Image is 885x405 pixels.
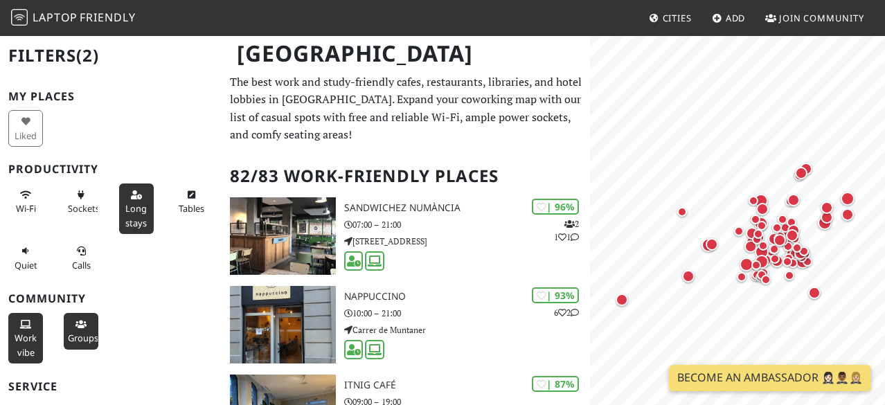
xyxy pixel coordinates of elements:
[770,254,787,271] div: Map marker
[33,10,78,25] span: Laptop
[841,208,859,226] div: Map marker
[677,207,694,224] div: Map marker
[222,197,591,275] a: SandwiChez Numància | 96% 211 SandwiChez Numància 07:00 – 21:00 [STREET_ADDRESS]
[8,183,43,220] button: Wi-Fi
[751,260,768,277] div: Map marker
[784,253,801,270] div: Map marker
[344,235,590,248] p: [STREET_ADDRESS]
[778,236,795,253] div: Map marker
[344,202,590,214] h3: SandwiChez Numància
[779,12,864,24] span: Join Community
[752,235,769,251] div: Map marker
[706,238,724,256] div: Map marker
[230,155,582,197] h2: 82/83 Work-Friendly Places
[797,253,814,269] div: Map marker
[8,292,213,305] h3: Community
[230,73,582,144] p: The best work and study-friendly cafes, restaurants, libraries, and hotel lobbies in [GEOGRAPHIC_...
[753,229,770,246] div: Map marker
[751,215,767,231] div: Map marker
[532,199,579,215] div: | 96%
[841,192,860,211] div: Map marker
[740,258,759,277] div: Map marker
[64,183,98,220] button: Sockets
[787,217,803,234] div: Map marker
[532,287,579,303] div: | 93%
[532,376,579,392] div: | 87%
[68,202,100,215] span: Power sockets
[746,227,764,245] div: Map marker
[8,380,213,393] h3: Service
[230,286,337,363] img: Nappuccino
[15,259,37,271] span: Quiet
[787,224,805,242] div: Map marker
[754,194,774,213] div: Map marker
[755,255,774,274] div: Map marker
[226,35,588,73] h1: [GEOGRAPHIC_DATA]
[794,171,811,188] div: Map marker
[64,240,98,276] button: Calls
[787,194,805,212] div: Map marker
[706,6,751,30] a: Add
[344,379,590,391] h3: Itnig Café
[11,9,28,26] img: LaptopFriendly
[76,44,99,66] span: (2)
[821,211,839,229] div: Map marker
[344,218,590,231] p: 07:00 – 21:00
[175,183,209,220] button: Tables
[15,332,37,358] span: People working
[8,90,213,103] h3: My Places
[663,12,692,24] span: Cities
[760,6,870,30] a: Join Community
[800,163,818,181] div: Map marker
[774,234,792,252] div: Map marker
[778,215,794,231] div: Map marker
[769,244,786,261] div: Map marker
[726,12,746,24] span: Add
[616,294,634,312] div: Map marker
[821,201,839,219] div: Map marker
[643,6,697,30] a: Cities
[72,259,91,271] span: Video/audio calls
[756,203,774,221] div: Map marker
[8,240,43,276] button: Quiet
[230,197,337,275] img: SandwiChez Numància
[785,197,802,213] div: Map marker
[554,306,579,319] p: 6 2
[344,291,590,303] h3: Nappuccino
[68,332,98,344] span: Group tables
[8,163,213,176] h3: Productivity
[783,257,799,273] div: Map marker
[818,216,837,235] div: Map marker
[554,217,579,244] p: 2 1 1
[11,6,136,30] a: LaptopFriendly LaptopFriendly
[744,240,762,258] div: Map marker
[16,202,36,215] span: Stable Wi-Fi
[792,243,809,260] div: Map marker
[749,196,765,213] div: Map marker
[786,229,804,247] div: Map marker
[344,307,590,320] p: 10:00 – 21:00
[179,202,204,215] span: Work-friendly tables
[222,286,591,363] a: Nappuccino | 93% 62 Nappuccino 10:00 – 21:00 Carrer de Muntaner
[772,223,789,240] div: Map marker
[8,35,213,77] h2: Filters
[119,183,154,234] button: Long stays
[734,226,751,243] div: Map marker
[799,246,816,263] div: Map marker
[64,313,98,350] button: Groups
[344,323,590,336] p: Carrer de Muntaner
[795,167,813,185] div: Map marker
[8,313,43,363] button: Work vibe
[80,10,135,25] span: Friendly
[701,238,721,258] div: Map marker
[125,202,147,228] span: Long stays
